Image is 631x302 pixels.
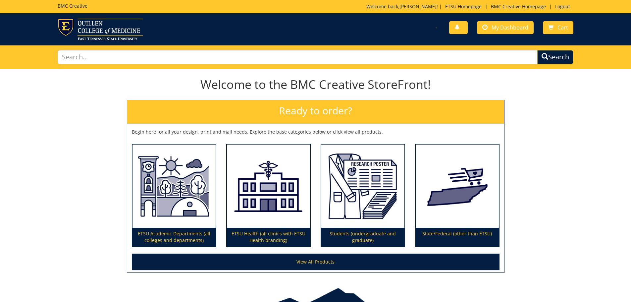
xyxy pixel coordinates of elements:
p: ETSU Health (all clinics with ETSU Health branding) [227,228,310,246]
p: Begin here for all your design, print and mail needs. Explore the base categories below or click ... [132,129,500,135]
h2: Ready to order? [127,100,504,124]
a: ETSU Academic Departments (all colleges and departments) [132,145,216,247]
span: My Dashboard [492,24,528,31]
a: State/Federal (other than ETSU) [416,145,499,247]
button: Search [537,50,573,64]
a: Cart [543,21,573,34]
h1: Welcome to the BMC Creative StoreFront! [127,78,504,91]
a: View All Products [132,254,500,270]
a: ETSU Homepage [442,3,485,10]
img: State/Federal (other than ETSU) [416,145,499,228]
img: ETSU logo [58,19,143,40]
h5: BMC Creative [58,3,87,8]
p: Students (undergraduate and graduate) [321,228,404,246]
span: Cart [557,24,568,31]
img: Students (undergraduate and graduate) [321,145,404,228]
a: My Dashboard [477,21,534,34]
a: Students (undergraduate and graduate) [321,145,404,247]
a: Logout [552,3,573,10]
a: ETSU Health (all clinics with ETSU Health branding) [227,145,310,247]
a: [PERSON_NAME] [399,3,437,10]
a: BMC Creative Homepage [488,3,549,10]
img: ETSU Health (all clinics with ETSU Health branding) [227,145,310,228]
p: State/Federal (other than ETSU) [416,228,499,246]
p: ETSU Academic Departments (all colleges and departments) [132,228,216,246]
p: Welcome back, ! | | | [366,3,573,10]
input: Search... [58,50,538,64]
img: ETSU Academic Departments (all colleges and departments) [132,145,216,228]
